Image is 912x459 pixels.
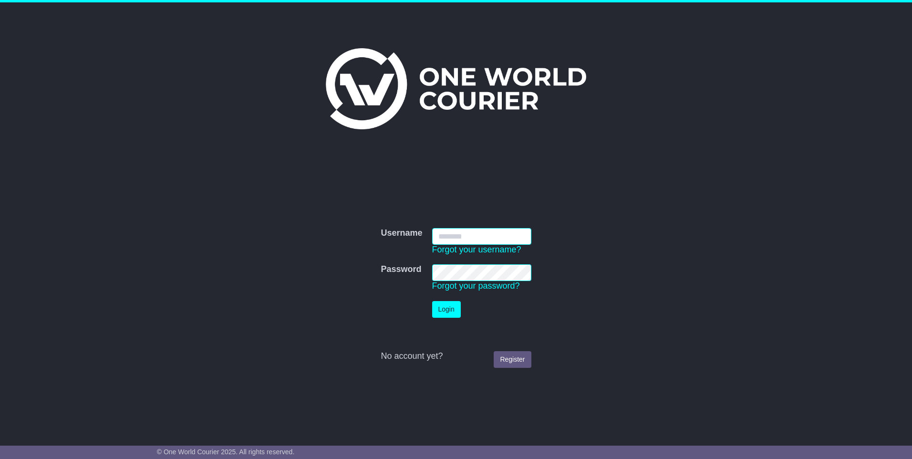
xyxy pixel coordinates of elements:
[432,281,520,291] a: Forgot your password?
[494,351,531,368] a: Register
[381,228,422,239] label: Username
[432,301,461,318] button: Login
[326,48,586,129] img: One World
[432,245,521,254] a: Forgot your username?
[381,264,421,275] label: Password
[157,448,295,456] span: © One World Courier 2025. All rights reserved.
[381,351,531,362] div: No account yet?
